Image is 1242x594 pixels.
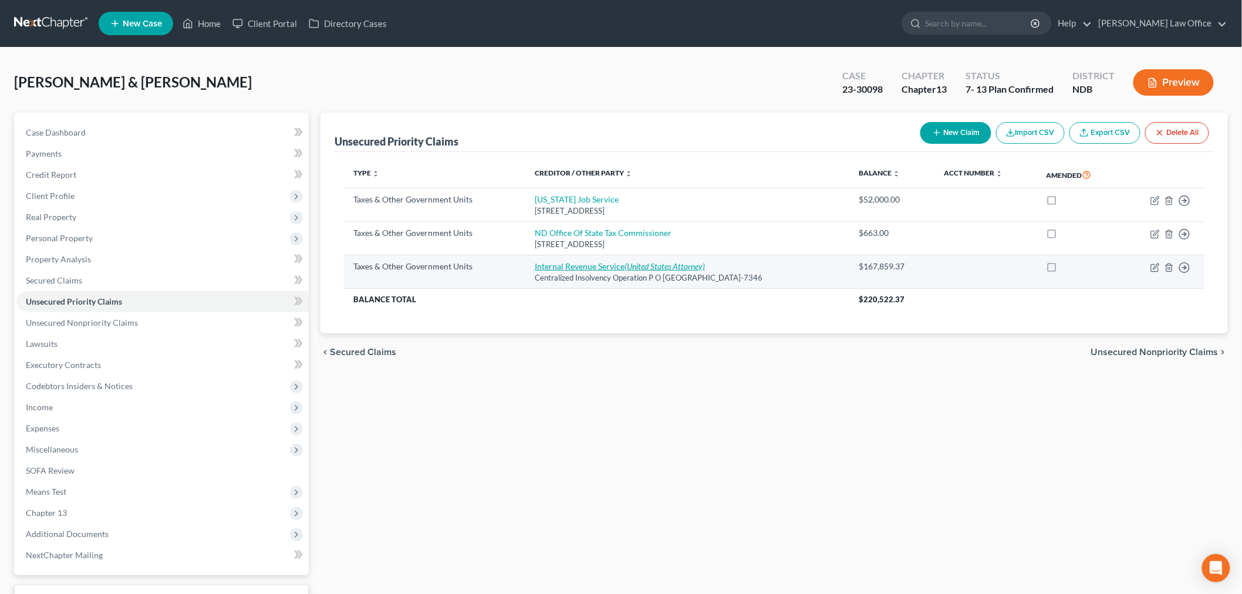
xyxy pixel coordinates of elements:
a: Lawsuits [16,333,309,355]
th: Amended [1037,161,1120,188]
i: unfold_more [996,170,1003,177]
i: (United States Attorney) [625,261,705,271]
span: 13 [936,83,947,95]
a: Executory Contracts [16,355,309,376]
span: New Case [123,19,162,28]
div: Chapter [902,83,947,96]
button: chevron_left Secured Claims [320,347,396,357]
div: 7- 13 Plan Confirmed [966,83,1054,96]
span: $220,522.37 [859,295,905,304]
a: Balance unfold_more [859,168,900,177]
span: SOFA Review [26,465,75,475]
span: Unsecured Priority Claims [26,296,122,306]
span: Secured Claims [26,275,82,285]
i: unfold_more [893,170,900,177]
a: Type unfold_more [353,168,379,177]
div: Case [842,69,883,83]
a: Export CSV [1069,122,1140,144]
div: Taxes & Other Government Units [353,194,516,205]
div: [STREET_ADDRESS] [535,239,841,250]
a: Creditor / Other Party unfold_more [535,168,632,177]
button: Import CSV [996,122,1065,144]
th: Balance Total [344,289,850,310]
div: $663.00 [859,227,926,239]
div: Open Intercom Messenger [1202,554,1230,582]
button: Delete All [1145,122,1209,144]
a: NextChapter Mailing [16,545,309,566]
a: Directory Cases [303,13,393,34]
a: ND Office Of State Tax Commissioner [535,228,671,238]
a: Internal Revenue Service(United States Attorney) [535,261,705,271]
div: District [1072,69,1115,83]
span: Lawsuits [26,339,58,349]
a: Home [177,13,227,34]
i: unfold_more [372,170,379,177]
a: Help [1052,13,1092,34]
a: [US_STATE] Job Service [535,194,619,204]
span: Unsecured Nonpriority Claims [1091,347,1219,357]
i: chevron_right [1219,347,1228,357]
a: Client Portal [227,13,303,34]
span: Credit Report [26,170,76,180]
span: Unsecured Nonpriority Claims [26,318,138,328]
a: Credit Report [16,164,309,185]
span: [PERSON_NAME] & [PERSON_NAME] [14,73,252,90]
button: Preview [1133,69,1214,96]
div: Taxes & Other Government Units [353,261,516,272]
div: Status [966,69,1054,83]
span: Secured Claims [330,347,396,357]
a: Secured Claims [16,270,309,291]
div: $52,000.00 [859,194,926,205]
span: NextChapter Mailing [26,550,103,560]
span: Chapter 13 [26,508,67,518]
span: Personal Property [26,233,93,243]
a: Property Analysis [16,249,309,270]
div: Taxes & Other Government Units [353,227,516,239]
span: Executory Contracts [26,360,101,370]
span: Means Test [26,487,66,497]
a: SOFA Review [16,460,309,481]
span: Codebtors Insiders & Notices [26,381,133,391]
a: Unsecured Nonpriority Claims [16,312,309,333]
span: Property Analysis [26,254,91,264]
div: $167,859.37 [859,261,926,272]
div: NDB [1072,83,1115,96]
span: Income [26,402,53,412]
a: Case Dashboard [16,122,309,143]
i: chevron_left [320,347,330,357]
span: Expenses [26,423,59,433]
span: Additional Documents [26,529,109,539]
a: Acct Number unfold_more [944,168,1003,177]
button: New Claim [920,122,991,144]
div: Unsecured Priority Claims [335,134,458,148]
span: Client Profile [26,191,75,201]
span: Case Dashboard [26,127,86,137]
a: Payments [16,143,309,164]
div: [STREET_ADDRESS] [535,205,841,217]
span: Real Property [26,212,76,222]
i: unfold_more [625,170,632,177]
span: Payments [26,148,62,158]
a: Unsecured Priority Claims [16,291,309,312]
div: 23-30098 [842,83,883,96]
div: Centralized Insolvency Operation P O [GEOGRAPHIC_DATA]-7346 [535,272,841,283]
div: Chapter [902,69,947,83]
input: Search by name... [925,12,1032,34]
a: [PERSON_NAME] Law Office [1093,13,1227,34]
span: Miscellaneous [26,444,78,454]
button: Unsecured Nonpriority Claims chevron_right [1091,347,1228,357]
